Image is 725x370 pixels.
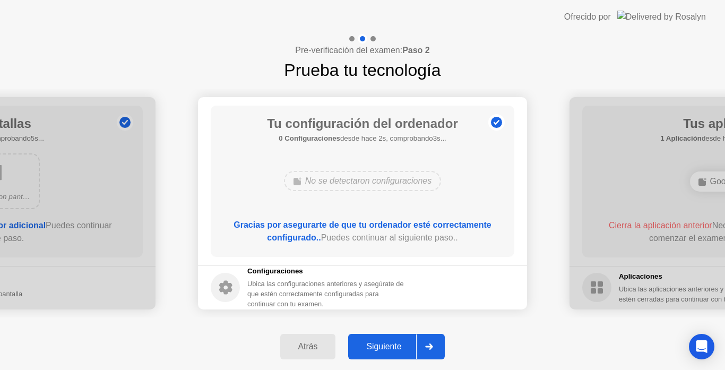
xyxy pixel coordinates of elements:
[564,11,611,23] div: Ofrecido por
[280,334,336,359] button: Atrás
[284,57,441,83] h1: Prueba tu tecnología
[267,133,458,144] h5: desde hace 2s, comprobando3s...
[226,219,499,244] div: Puedes continuar al siguiente paso..
[247,266,408,277] h5: Configuraciones
[283,342,333,351] div: Atrás
[348,334,445,359] button: Siguiente
[234,220,491,242] b: Gracias por asegurarte de que tu ordenador esté correctamente configurado..
[689,334,714,359] div: Open Intercom Messenger
[295,44,429,57] h4: Pre-verificación del examen:
[284,171,441,191] div: No se detectaron configuraciones
[351,342,416,351] div: Siguiente
[617,11,706,23] img: Delivered by Rosalyn
[279,134,340,142] b: 0 Configuraciones
[402,46,430,55] b: Paso 2
[267,114,458,133] h1: Tu configuración del ordenador
[247,279,408,309] div: Ubica las configuraciones anteriores y asegúrate de que estén correctamente configuradas para con...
